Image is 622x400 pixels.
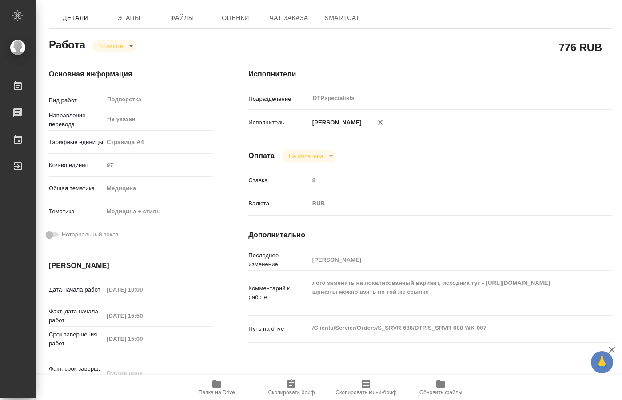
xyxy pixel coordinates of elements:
[161,12,203,24] span: Файлы
[309,276,582,308] textarea: лого заменить на локализованный вариант, исходник тут - [URL][DOMAIN_NAME] шрифты можно взять по ...
[214,12,257,24] span: Оценки
[248,324,309,333] p: Путь на drive
[309,253,582,266] input: Пустое поле
[62,230,118,239] span: Нотариальный заказ
[329,375,403,400] button: Скопировать мини-бриф
[54,12,97,24] span: Детали
[49,69,213,80] h4: Основная информация
[49,285,104,294] p: Дата начала работ
[92,40,136,52] div: В работе
[267,12,310,24] span: Чат заказа
[309,196,582,211] div: RUB
[104,204,213,219] div: Медицина + стиль
[49,138,104,147] p: Тарифные единицы
[254,375,329,400] button: Скопировать бриф
[199,389,235,396] span: Папка на Drive
[104,181,213,196] div: Медицина
[248,199,309,208] p: Валюта
[248,69,612,80] h4: Исполнители
[104,159,213,172] input: Пустое поле
[49,207,104,216] p: Тематика
[49,184,104,193] p: Общая тематика
[49,161,104,170] p: Кол-во единиц
[104,135,213,150] div: Страница А4
[309,118,362,127] p: [PERSON_NAME]
[248,151,275,161] h4: Оплата
[108,12,150,24] span: Этапы
[179,375,254,400] button: Папка на Drive
[248,95,309,104] p: Подразделение
[594,353,610,372] span: 🙏
[104,367,181,380] input: Пустое поле
[286,152,326,160] button: Не оплачена
[321,12,363,24] span: SmartCat
[282,150,336,162] div: В работе
[248,284,309,302] p: Комментарий к работе
[49,36,85,52] h2: Работа
[96,42,126,50] button: В работе
[104,309,181,322] input: Пустое поле
[49,307,104,325] p: Факт. дата начала работ
[559,40,602,55] h2: 776 RUB
[419,389,463,396] span: Обновить файлы
[248,176,309,185] p: Ставка
[49,364,104,382] p: Факт. срок заверш. работ
[248,251,309,269] p: Последнее изменение
[49,260,213,271] h4: [PERSON_NAME]
[49,330,104,348] p: Срок завершения работ
[309,174,582,187] input: Пустое поле
[591,351,613,373] button: 🙏
[248,118,309,127] p: Исполнитель
[371,112,390,132] button: Удалить исполнителя
[268,389,315,396] span: Скопировать бриф
[309,320,582,336] textarea: /Clients/Servier/Orders/S_SRVR-688/DTP/S_SRVR-688-WK-007
[49,111,104,129] p: Направление перевода
[104,283,181,296] input: Пустое поле
[248,230,612,240] h4: Дополнительно
[49,96,104,105] p: Вид работ
[403,375,478,400] button: Обновить файлы
[335,389,396,396] span: Скопировать мини-бриф
[104,332,181,345] input: Пустое поле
